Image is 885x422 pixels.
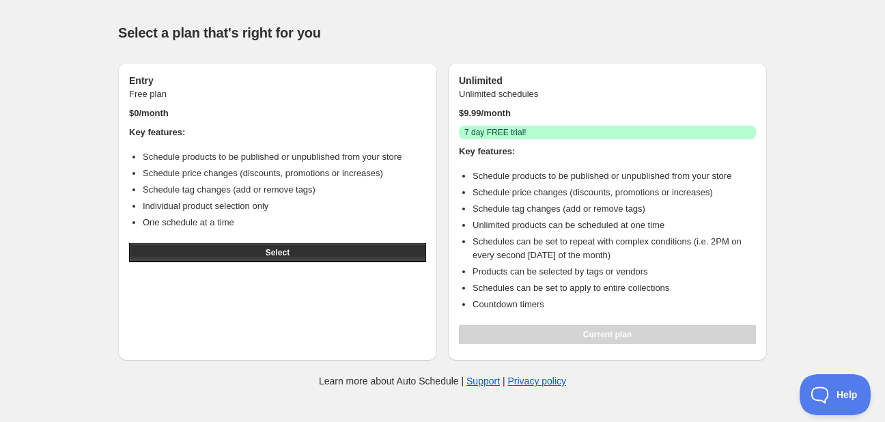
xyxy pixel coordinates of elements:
[143,216,426,229] li: One schedule at a time
[473,235,756,262] li: Schedules can be set to repeat with complex conditions (i.e. 2PM on every second [DATE] of the mo...
[508,376,567,386] a: Privacy policy
[129,126,426,139] h4: Key features:
[143,167,426,180] li: Schedule price changes (discounts, promotions or increases)
[129,243,426,262] button: Select
[118,25,767,41] h1: Select a plan that's right for you
[800,374,871,415] iframe: Toggle Customer Support
[129,107,426,120] p: $ 0 /month
[143,199,426,213] li: Individual product selection only
[129,74,426,87] h3: Entry
[473,186,756,199] li: Schedule price changes (discounts, promotions or increases)
[466,376,500,386] a: Support
[473,281,756,295] li: Schedules can be set to apply to entire collections
[459,145,756,158] h4: Key features:
[464,127,526,138] span: 7 day FREE trial!
[319,374,566,388] p: Learn more about Auto Schedule | |
[143,183,426,197] li: Schedule tag changes (add or remove tags)
[143,150,426,164] li: Schedule products to be published or unpublished from your store
[459,87,756,101] p: Unlimited schedules
[473,265,756,279] li: Products can be selected by tags or vendors
[459,107,756,120] p: $ 9.99 /month
[473,219,756,232] li: Unlimited products can be scheduled at one time
[459,74,756,87] h3: Unlimited
[473,169,756,183] li: Schedule products to be published or unpublished from your store
[266,247,290,258] span: Select
[473,202,756,216] li: Schedule tag changes (add or remove tags)
[129,87,426,101] p: Free plan
[473,298,756,311] li: Countdown timers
